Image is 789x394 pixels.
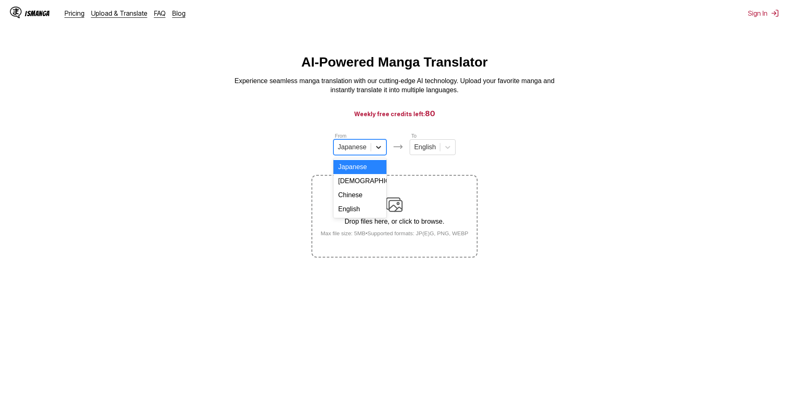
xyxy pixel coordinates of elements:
label: To [411,133,417,139]
label: From [335,133,347,139]
div: [DEMOGRAPHIC_DATA] [333,174,386,188]
a: Pricing [65,9,84,17]
img: Sign out [771,9,779,17]
a: FAQ [154,9,166,17]
div: Japanese [333,160,386,174]
div: Chinese [333,188,386,202]
button: Sign In [748,9,779,17]
img: Languages icon [393,142,403,152]
a: Upload & Translate [91,9,147,17]
p: Experience seamless manga translation with our cutting-edge AI technology. Upload your favorite m... [229,76,560,95]
img: IsManga Logo [10,7,22,18]
span: 80 [425,109,435,118]
small: Max file size: 5MB • Supported formats: JP(E)G, PNG, WEBP [314,230,475,236]
div: English [333,202,386,216]
h3: Weekly free credits left: [20,108,769,119]
div: IsManga [25,10,50,17]
p: Drop files here, or click to browse. [314,218,475,225]
a: Blog [172,9,186,17]
h1: AI-Powered Manga Translator [302,55,488,70]
a: IsManga LogoIsManga [10,7,65,20]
